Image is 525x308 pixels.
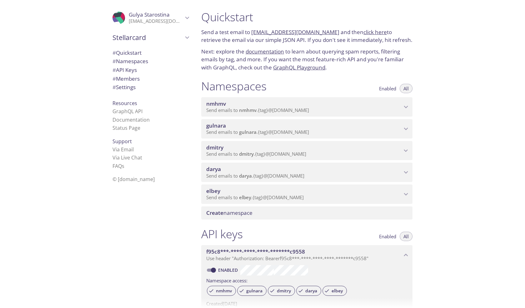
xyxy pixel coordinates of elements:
[201,97,412,117] div: nmhmv namespace
[107,57,194,66] div: Namespaces
[112,58,148,65] span: Namespaces
[129,11,170,18] span: Gulya Starostina
[112,146,134,153] a: Via Email
[112,138,132,145] span: Support
[273,288,295,294] span: dmitry
[112,83,116,91] span: #
[206,209,223,216] span: Create
[112,66,137,73] span: API Keys
[112,176,155,183] span: © [DOMAIN_NAME]
[201,48,412,72] p: Next: explore the to learn about querying spam reports, filtering emails by tag, and more. If you...
[112,58,116,65] span: #
[107,74,194,83] div: Members
[107,8,194,28] div: Gulya Starostina
[239,129,257,135] span: gulnara
[206,144,223,151] span: dmitry
[239,194,251,200] span: elbey
[206,194,304,200] span: Send emails to . {tag} @[DOMAIN_NAME]
[328,288,347,294] span: elbey
[206,209,252,216] span: namespace
[112,49,142,56] span: Quickstart
[400,84,412,93] button: All
[201,184,412,204] div: elbey namespace
[237,286,267,296] div: gulnara
[206,122,226,129] span: gulnara
[107,29,194,46] div: Stellarcard
[201,79,267,93] h1: Namespaces
[129,18,183,24] p: [EMAIL_ADDRESS][DOMAIN_NAME]
[201,10,412,24] h1: Quickstart
[206,275,247,285] label: Namespace access:
[112,49,116,56] span: #
[107,83,194,92] div: Team Settings
[206,100,226,107] span: nmhmv
[239,173,252,179] span: darya
[112,100,137,107] span: Resources
[400,232,412,241] button: All
[112,154,142,161] a: Via Live Chat
[246,48,284,55] a: documentation
[217,267,240,273] a: Enabled
[201,119,412,139] div: gulnara namespace
[251,28,339,36] a: [EMAIL_ADDRESS][DOMAIN_NAME]
[239,107,257,113] span: nmhmv
[112,163,124,169] a: FAQ
[207,286,236,296] div: nmhmv
[206,173,304,179] span: Send emails to . {tag} @[DOMAIN_NAME]
[112,66,116,73] span: #
[112,75,116,82] span: #
[206,187,220,194] span: elbey
[206,129,309,135] span: Send emails to . {tag} @[DOMAIN_NAME]
[107,66,194,74] div: API Keys
[296,286,321,296] div: darya
[201,141,412,160] div: dmitry namespace
[112,83,136,91] span: Settings
[206,165,221,173] span: darya
[201,206,412,220] div: Create namespace
[201,163,412,182] div: darya namespace
[242,288,266,294] span: gulnara
[112,124,140,131] a: Status Page
[239,151,254,157] span: dmitry
[112,75,140,82] span: Members
[206,151,306,157] span: Send emails to . {tag} @[DOMAIN_NAME]
[212,288,236,294] span: nmhmv
[107,48,194,57] div: Quickstart
[112,33,183,42] span: Stellarcard
[122,163,124,169] span: s
[273,64,325,71] a: GraphQL Playground
[363,28,387,36] a: click here
[112,108,142,115] a: GraphQL API
[201,28,412,44] p: Send a test email to and then to retrieve the email via our simple JSON API. If you don't see it ...
[375,232,400,241] button: Enabled
[206,107,309,113] span: Send emails to . {tag} @[DOMAIN_NAME]
[302,288,321,294] span: darya
[322,286,347,296] div: elbey
[375,84,400,93] button: Enabled
[201,227,243,241] h1: API keys
[112,116,150,123] a: Documentation
[268,286,295,296] div: dmitry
